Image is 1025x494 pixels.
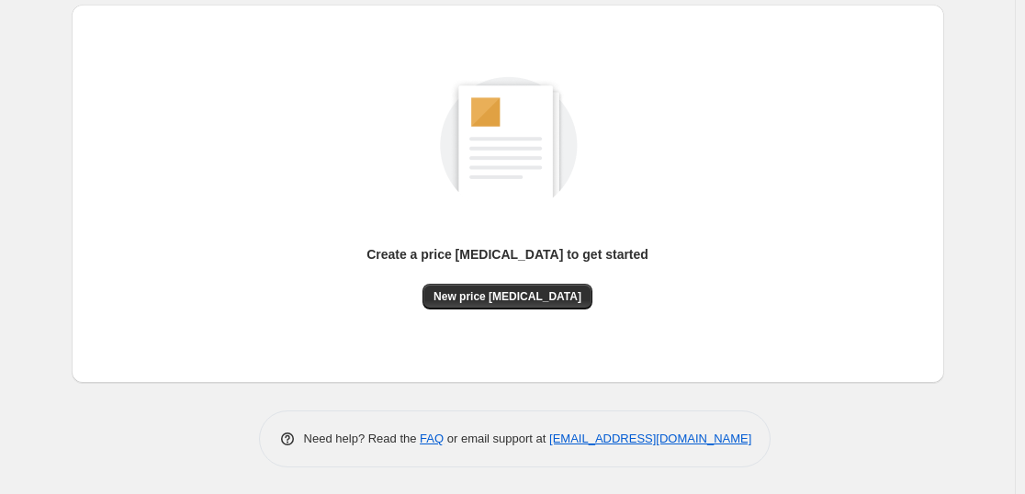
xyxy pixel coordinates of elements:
p: Create a price [MEDICAL_DATA] to get started [366,245,648,264]
a: FAQ [420,432,444,445]
a: [EMAIL_ADDRESS][DOMAIN_NAME] [549,432,751,445]
span: New price [MEDICAL_DATA] [434,289,581,304]
span: or email support at [444,432,549,445]
span: Need help? Read the [304,432,421,445]
button: New price [MEDICAL_DATA] [422,284,592,309]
